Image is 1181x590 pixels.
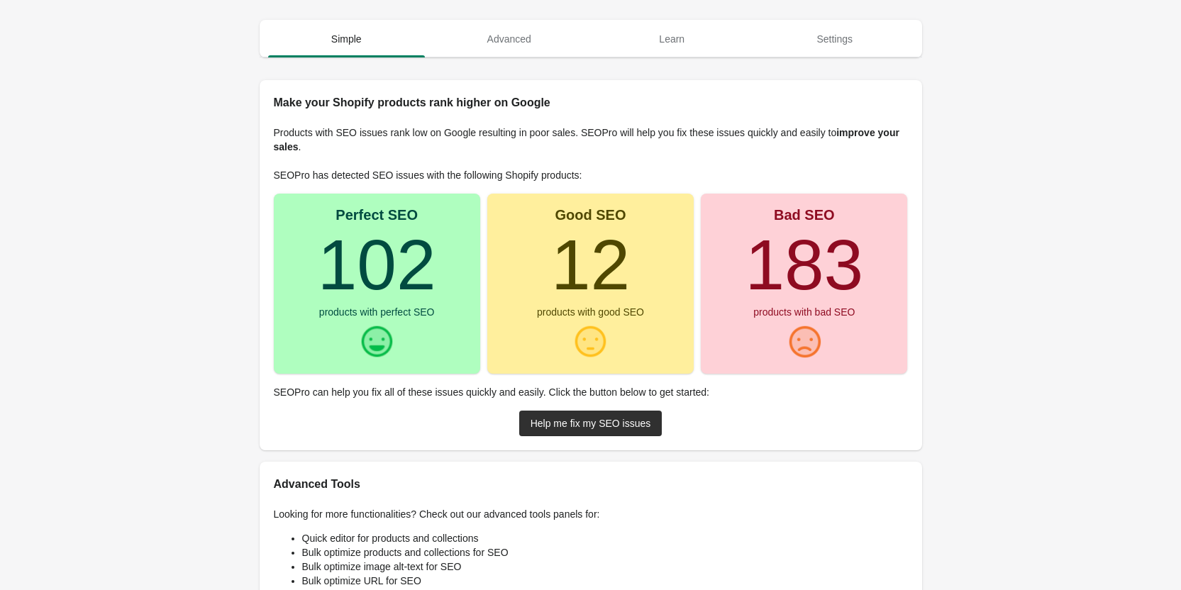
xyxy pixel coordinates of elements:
[555,208,626,222] div: Good SEO
[274,126,908,154] p: Products with SEO issues rank low on Google resulting in poor sales. SEOPro will help you fix the...
[302,574,908,588] li: Bulk optimize URL for SEO
[274,127,899,152] b: improve your sales
[537,307,644,317] div: products with good SEO
[756,26,914,52] span: Settings
[274,385,908,399] p: SEOPro can help you fix all of these issues quickly and easily. Click the button below to get sta...
[594,26,751,52] span: Learn
[428,21,591,57] button: Advanced
[753,21,916,57] button: Settings
[274,94,908,111] h2: Make your Shopify products rank higher on Google
[551,225,630,304] turbo-frame: 12
[519,411,662,436] a: Help me fix my SEO issues
[302,545,908,560] li: Bulk optimize products and collections for SEO
[302,531,908,545] li: Quick editor for products and collections
[274,168,908,182] p: SEOPro has detected SEO issues with the following Shopify products:
[274,476,908,493] h2: Advanced Tools
[336,208,418,222] div: Perfect SEO
[774,208,835,222] div: Bad SEO
[745,225,863,304] turbo-frame: 183
[302,560,908,574] li: Bulk optimize image alt-text for SEO
[319,307,435,317] div: products with perfect SEO
[591,21,754,57] button: Learn
[268,26,426,52] span: Simple
[531,418,651,429] div: Help me fix my SEO issues
[318,225,436,304] turbo-frame: 102
[431,26,588,52] span: Advanced
[265,21,428,57] button: Simple
[753,307,855,317] div: products with bad SEO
